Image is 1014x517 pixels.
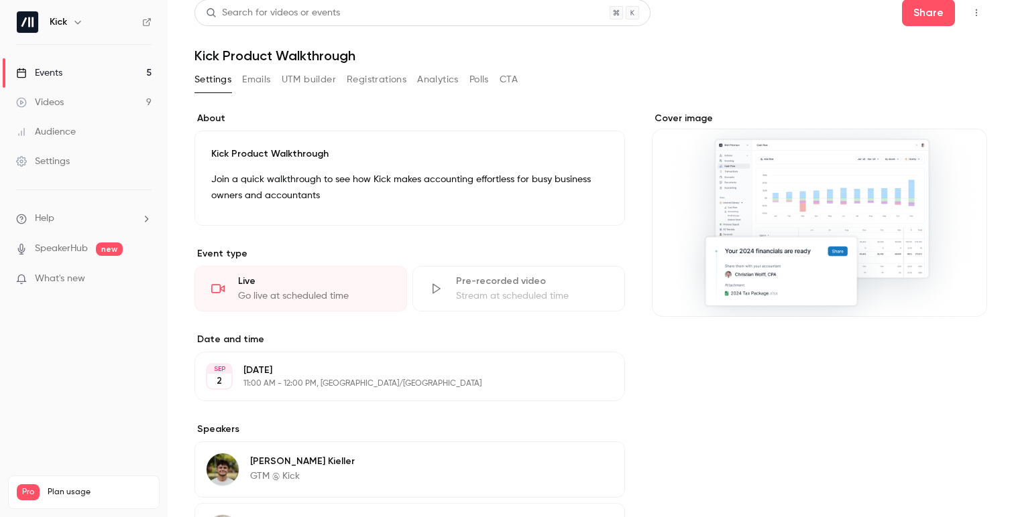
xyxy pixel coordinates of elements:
[347,69,406,90] button: Registrations
[412,266,625,311] div: Pre-recorded videoStream at scheduled time
[194,441,625,498] div: Logan Kieller[PERSON_NAME] KiellerGTM @ Kick
[207,364,231,374] div: SEP
[652,112,987,317] section: Cover image
[194,69,231,90] button: Settings
[194,423,625,436] label: Speakers
[16,212,152,226] li: help-dropdown-opener
[194,48,987,64] h1: Kick Product Walkthrough
[16,125,76,139] div: Audience
[456,289,608,303] div: Stream at scheduled time
[16,96,64,109] div: Videos
[500,69,518,90] button: CTA
[242,69,270,90] button: Emails
[250,455,355,468] p: [PERSON_NAME] Kieller
[250,469,355,483] p: GTM @ Kick
[456,275,608,288] div: Pre-recorded video
[17,11,38,33] img: Kick
[417,69,459,90] button: Analytics
[243,364,554,377] p: [DATE]
[206,6,340,20] div: Search for videos or events
[194,247,625,261] p: Event type
[652,112,987,125] label: Cover image
[35,212,54,226] span: Help
[238,275,390,288] div: Live
[469,69,489,90] button: Polls
[50,15,67,29] h6: Kick
[194,266,407,311] div: LiveGo live at scheduled time
[217,374,222,388] p: 2
[211,171,608,204] p: Join a quick walkthrough to see how Kick makes accounting effortless for busy business owners and...
[194,112,625,125] label: About
[282,69,336,90] button: UTM builder
[35,272,85,286] span: What's new
[238,289,390,303] div: Go live at scheduled time
[243,378,554,389] p: 11:00 AM - 12:00 PM, [GEOGRAPHIC_DATA]/[GEOGRAPHIC_DATA]
[16,66,62,80] div: Events
[35,242,88,256] a: SpeakerHub
[211,147,608,161] p: Kick Product Walkthrough
[194,333,625,346] label: Date and time
[96,242,123,256] span: new
[16,155,70,168] div: Settings
[207,453,239,486] img: Logan Kieller
[48,487,151,498] span: Plan usage
[17,484,40,500] span: Pro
